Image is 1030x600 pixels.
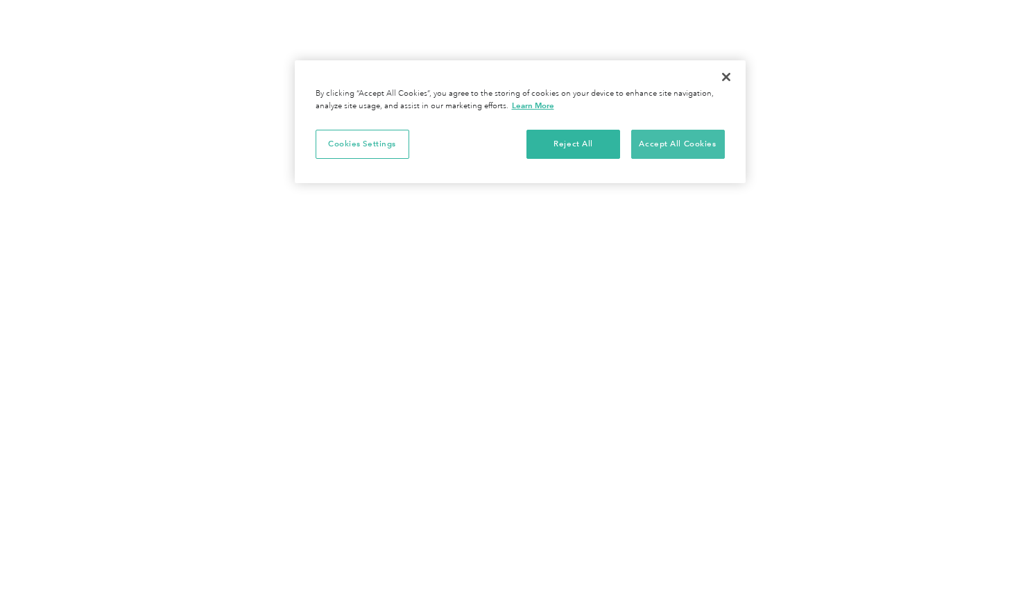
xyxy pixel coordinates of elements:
button: Reject All [526,130,620,159]
button: Cookies Settings [316,130,409,159]
button: Close [711,62,741,92]
button: Accept All Cookies [631,130,725,159]
a: More information about your privacy, opens in a new tab [512,101,554,110]
div: By clicking “Accept All Cookies”, you agree to the storing of cookies on your device to enhance s... [316,88,725,112]
div: Privacy [295,60,746,183]
div: Cookie banner [295,60,746,183]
